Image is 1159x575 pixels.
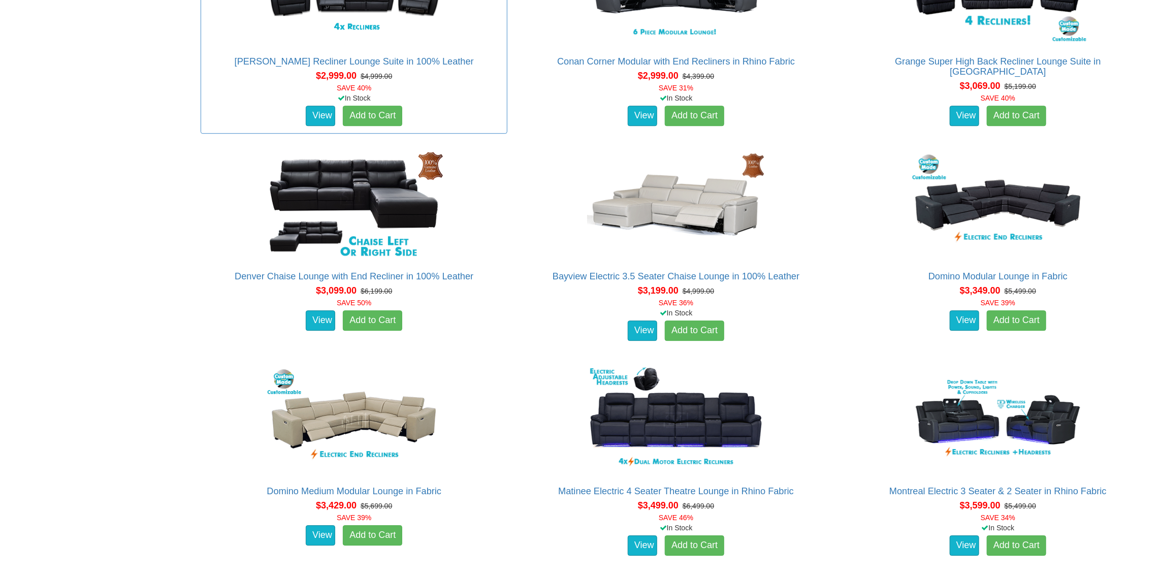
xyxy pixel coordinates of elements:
span: $3,349.00 [960,285,1001,296]
a: Add to Cart [343,525,402,546]
span: $2,999.00 [638,71,679,81]
a: Add to Cart [987,310,1046,331]
font: SAVE 46% [659,514,693,522]
a: Matinee Electric 4 Seater Theatre Lounge in Rhino Fabric [558,486,794,496]
del: $5,499.00 [1005,287,1036,295]
font: SAVE 40% [981,94,1015,102]
a: View [628,106,657,126]
span: $3,429.00 [316,500,357,510]
font: SAVE 50% [337,299,371,307]
div: In Stock [521,308,831,318]
del: $6,499.00 [683,502,714,510]
a: View [950,106,979,126]
a: Add to Cart [343,106,402,126]
del: $6,199.00 [361,287,392,295]
div: In Stock [521,523,831,533]
font: SAVE 39% [337,514,371,522]
a: View [950,310,979,331]
font: SAVE 31% [659,84,693,92]
span: $2,999.00 [316,71,357,81]
font: SAVE 36% [659,299,693,307]
div: In Stock [843,523,1153,533]
a: View [306,310,335,331]
a: Add to Cart [343,310,402,331]
div: In Stock [521,93,831,103]
del: $5,199.00 [1005,82,1036,90]
font: SAVE 39% [981,299,1015,307]
del: $4,399.00 [683,72,714,80]
a: [PERSON_NAME] Recliner Lounge Suite in 100% Leather [235,56,474,67]
a: Add to Cart [987,535,1046,556]
a: View [950,535,979,556]
font: SAVE 40% [337,84,371,92]
a: Grange Super High Back Recliner Lounge Suite in [GEOGRAPHIC_DATA] [895,56,1101,77]
del: $5,499.00 [1005,502,1036,510]
img: Bayview Electric 3.5 Seater Chaise Lounge in 100% Leather [585,149,767,261]
img: Denver Chaise Lounge with End Recliner in 100% Leather [263,149,445,261]
del: $4,999.00 [683,287,714,295]
img: Domino Medium Modular Lounge in Fabric [263,364,445,476]
a: Add to Cart [665,535,724,556]
del: $5,699.00 [361,502,392,510]
a: Add to Cart [665,321,724,341]
a: Denver Chaise Lounge with End Recliner in 100% Leather [235,271,473,281]
del: $4,999.00 [361,72,392,80]
img: Domino Modular Lounge in Fabric [907,149,1089,261]
span: $3,199.00 [638,285,679,296]
a: Add to Cart [665,106,724,126]
a: Bayview Electric 3.5 Seater Chaise Lounge in 100% Leather [553,271,799,281]
a: View [306,106,335,126]
a: View [628,321,657,341]
font: SAVE 34% [981,514,1015,522]
div: In Stock [199,93,509,103]
a: View [628,535,657,556]
span: $3,499.00 [638,500,679,510]
img: Montreal Electric 3 Seater & 2 Seater in Rhino Fabric [907,364,1089,476]
span: $3,069.00 [960,81,1001,91]
a: Domino Medium Modular Lounge in Fabric [267,486,441,496]
span: $3,599.00 [960,500,1001,510]
a: View [306,525,335,546]
a: Add to Cart [987,106,1046,126]
img: Matinee Electric 4 Seater Theatre Lounge in Rhino Fabric [585,364,767,476]
a: Montreal Electric 3 Seater & 2 Seater in Rhino Fabric [889,486,1107,496]
a: Conan Corner Modular with End Recliners in Rhino Fabric [557,56,795,67]
a: Domino Modular Lounge in Fabric [928,271,1068,281]
span: $3,099.00 [316,285,357,296]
